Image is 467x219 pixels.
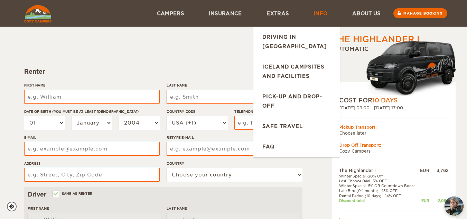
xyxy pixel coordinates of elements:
label: Same as renter [53,190,93,197]
div: EUR [418,198,429,203]
label: E-mail [24,135,160,140]
input: e.g. example@example.com [24,142,160,156]
label: Address [24,161,160,166]
a: FAQ [253,136,340,157]
td: Last Chance Deal -5% OFF [339,179,419,183]
a: Driving in [GEOGRAPHIC_DATA] [253,27,340,56]
div: Automatic [332,45,456,96]
input: e.g. Street, City, Zip Code [24,168,160,182]
div: Renter [24,67,302,76]
span: 10 Days [372,97,398,104]
div: The Highlander I [332,34,420,45]
label: Country [167,161,302,166]
td: The Highlander I [339,167,419,173]
a: Iceland Campsites and Facilities [253,56,340,86]
td: Cozy Campers [339,148,449,154]
td: Late Bird (0-1 month): -15% OFF [339,188,419,193]
input: e.g. example@example.com [167,142,302,156]
div: Drop Off Transport: [339,142,449,148]
td: Choose later [339,130,449,136]
img: Freyja at Cozy Campers [445,197,464,216]
label: Date of birth (You must be at least [DEMOGRAPHIC_DATA]) [24,109,160,114]
input: Same as renter [53,192,58,197]
label: Retype E-mail [167,135,302,140]
div: Pickup Transport: [339,124,449,130]
img: Cozy Campers [24,5,52,22]
label: First Name [24,83,160,88]
div: [DATE] 09:00 - [DATE] 17:00 [339,105,449,111]
td: Winter Special -5% Off Countdown Boost [339,183,419,188]
input: e.g. 1 234 567 890 [234,116,302,130]
label: First Name [28,206,160,211]
input: e.g. William [24,90,160,104]
a: Manage booking [393,8,447,18]
div: EUR [418,167,429,173]
label: Telephone [234,109,302,114]
label: Last Name [167,206,299,211]
a: Pick-up and drop-off [253,86,340,116]
label: Country Code [167,109,227,114]
a: Cookie settings [7,202,21,211]
td: Winter Special -20% Off [339,174,419,179]
td: Rental Period (10 days): -14% OFF [339,193,419,198]
td: Discount total [339,198,419,203]
div: 3,762 [429,167,449,173]
img: Cozy-3.png [360,39,456,96]
div: Driver [28,190,299,199]
div: -2,054 [429,198,449,203]
a: Safe Travel [253,116,340,136]
div: COST FOR [339,96,449,104]
label: Last Name [167,83,302,88]
button: chat-button [445,197,464,216]
input: e.g. Smith [167,90,302,104]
